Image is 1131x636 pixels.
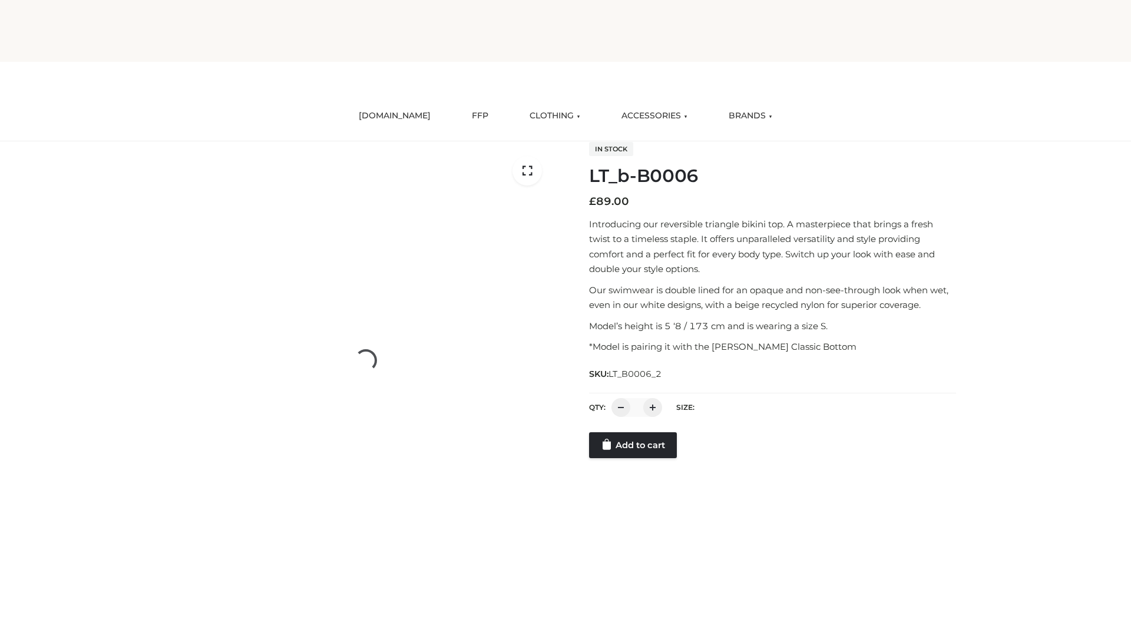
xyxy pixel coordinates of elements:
p: *Model is pairing it with the [PERSON_NAME] Classic Bottom [589,339,956,355]
span: £ [589,195,596,208]
bdi: 89.00 [589,195,629,208]
a: Add to cart [589,432,677,458]
span: LT_B0006_2 [609,369,662,379]
span: SKU: [589,367,663,381]
a: FFP [463,103,497,129]
p: Our swimwear is double lined for an opaque and non-see-through look when wet, even in our white d... [589,283,956,313]
h1: LT_b-B0006 [589,165,956,187]
a: CLOTHING [521,103,589,129]
span: In stock [589,142,633,156]
a: BRANDS [720,103,781,129]
label: QTY: [589,403,606,412]
p: Introducing our reversible triangle bikini top. A masterpiece that brings a fresh twist to a time... [589,217,956,277]
a: ACCESSORIES [613,103,696,129]
a: [DOMAIN_NAME] [350,103,439,129]
label: Size: [676,403,695,412]
p: Model’s height is 5 ‘8 / 173 cm and is wearing a size S. [589,319,956,334]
